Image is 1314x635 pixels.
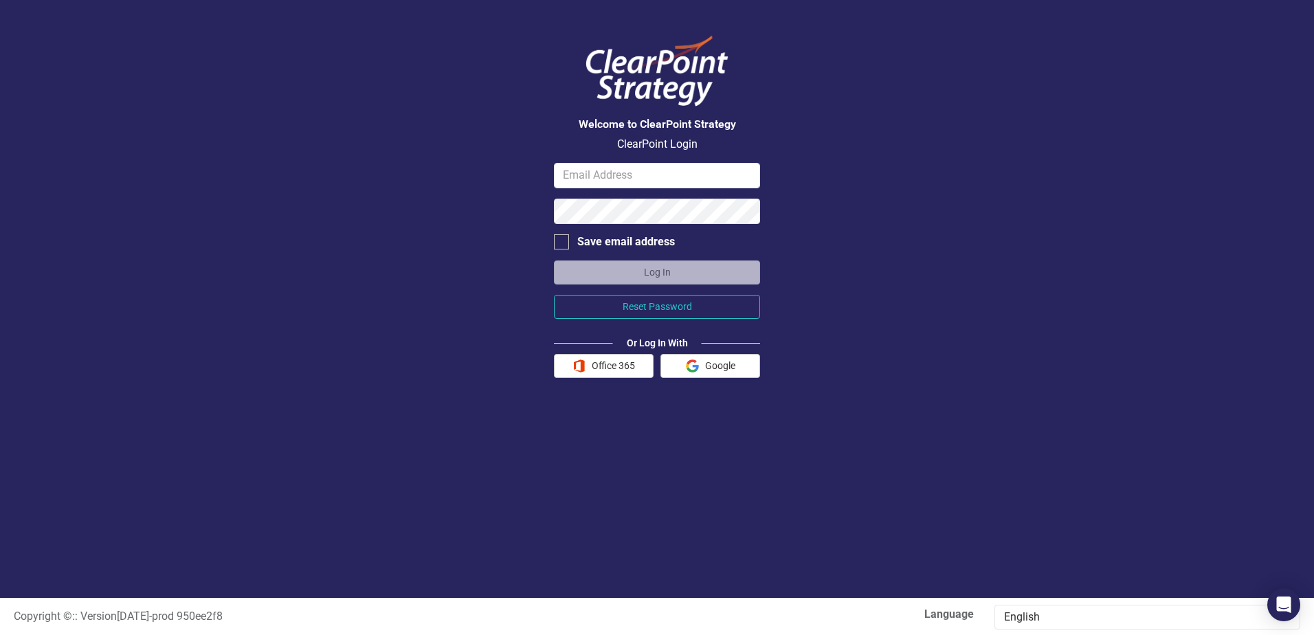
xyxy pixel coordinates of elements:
[554,163,760,188] input: Email Address
[575,27,739,115] img: ClearPoint Logo
[613,336,702,350] div: Or Log In With
[3,609,657,625] div: :: Version [DATE] - prod 950ee2f8
[1267,588,1300,621] div: Open Intercom Messenger
[554,295,760,319] button: Reset Password
[1004,610,1276,625] div: English
[554,137,760,153] p: ClearPoint Login
[554,118,760,131] h3: Welcome to ClearPoint Strategy
[667,607,974,623] label: Language
[554,260,760,285] button: Log In
[577,234,675,250] div: Save email address
[572,359,586,372] img: Office 365
[554,354,654,378] button: Office 365
[14,610,72,623] span: Copyright ©
[660,354,760,378] button: Google
[686,359,699,372] img: Google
